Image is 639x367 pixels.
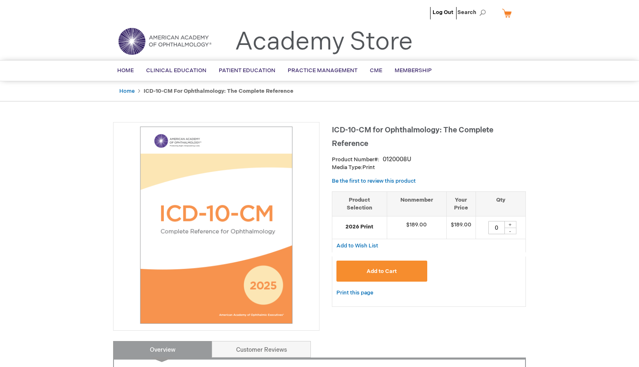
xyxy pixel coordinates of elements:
[336,242,378,249] a: Add to Wish List
[476,191,525,216] th: Qty
[504,221,516,228] div: +
[336,261,427,282] button: Add to Cart
[395,67,432,74] span: Membership
[383,155,411,164] div: 0120008U
[146,67,206,74] span: Clinical Education
[446,216,476,239] td: $189.00
[332,126,493,148] span: ICD-10-CM for Ophthalmology: The Complete Reference
[288,67,357,74] span: Practice Management
[117,67,134,74] span: Home
[332,178,416,184] a: Be the first to review this product
[433,9,453,16] a: Log Out
[332,156,379,163] strong: Product Number
[144,88,293,94] strong: ICD-10-CM for Ophthalmology: The Complete Reference
[113,341,212,358] a: Overview
[387,216,446,239] td: $189.00
[370,67,382,74] span: CME
[457,4,489,21] span: Search
[504,228,516,234] div: -
[367,268,397,275] span: Add to Cart
[332,191,387,216] th: Product Selection
[212,341,311,358] a: Customer Reviews
[235,27,413,57] a: Academy Store
[336,288,373,298] a: Print this page
[387,191,446,216] th: Nonmember
[219,67,275,74] span: Patient Education
[332,164,526,172] p: Print
[119,88,135,94] a: Home
[336,242,378,249] span: Add to Wish List
[488,221,505,234] input: Qty
[446,191,476,216] th: Your Price
[118,127,315,324] img: ICD-10-CM for Ophthalmology: The Complete Reference
[332,164,362,171] strong: Media Type:
[336,223,383,231] strong: 2026 Print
